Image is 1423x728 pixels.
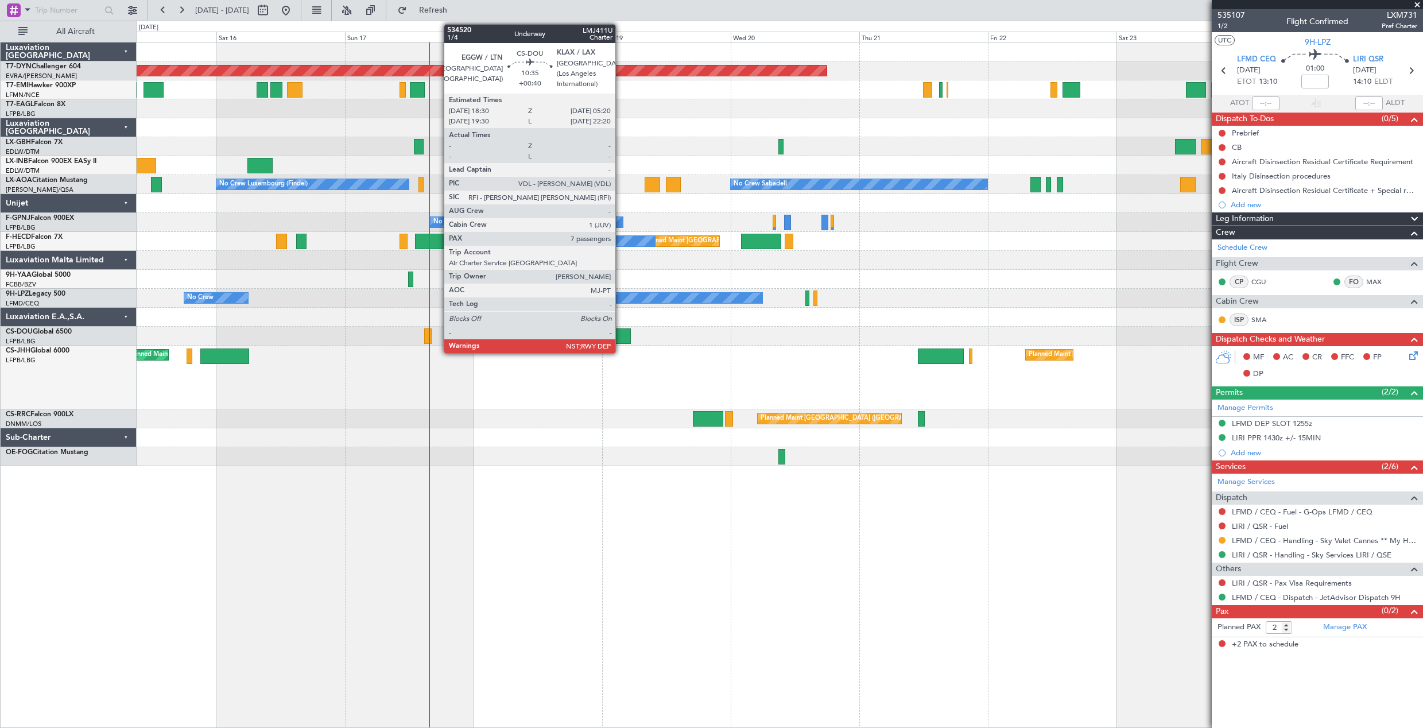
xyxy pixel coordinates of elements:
[1216,605,1228,618] span: Pax
[602,32,731,42] div: Tue 19
[1232,593,1401,602] a: LFMD / CEQ - Dispatch - JetAdvisor Dispatch 9H
[1216,460,1246,474] span: Services
[13,22,125,41] button: All Aircraft
[6,411,73,418] a: CS-RRCFalcon 900LX
[1216,212,1274,226] span: Leg Information
[1232,578,1352,588] a: LIRI / QSR - Pax Visa Requirements
[392,1,461,20] button: Refresh
[1382,21,1417,31] span: Pref Charter
[6,356,36,365] a: LFPB/LBG
[1232,507,1372,517] a: LFMD / CEQ - Fuel - G-Ops LFMD / CEQ
[1306,63,1324,75] span: 01:00
[1230,313,1248,326] div: ISP
[474,32,602,42] div: Mon 18
[731,32,859,42] div: Wed 20
[195,5,249,16] span: [DATE] - [DATE]
[6,242,36,251] a: LFPB/LBG
[1232,536,1417,545] a: LFMD / CEQ - Handling - Sky Valet Cannes ** My Handling**LFMD / CEQ
[216,32,345,42] div: Sat 16
[1216,333,1325,346] span: Dispatch Checks and Weather
[1232,157,1413,166] div: Aircraft Disinsection Residual Certificate Requirement
[988,32,1116,42] div: Fri 22
[1216,386,1243,400] span: Permits
[6,411,30,418] span: CS-RRC
[1232,639,1298,650] span: +2 PAX to schedule
[6,166,40,175] a: EDLW/DTM
[1253,352,1264,363] span: MF
[187,289,214,307] div: No Crew
[1029,346,1209,363] div: Planned Maint [GEOGRAPHIC_DATA] ([GEOGRAPHIC_DATA])
[1353,54,1383,65] span: LIRI QSR
[1259,76,1277,88] span: 13:10
[6,215,74,222] a: F-GPNJFalcon 900EX
[1218,477,1275,488] a: Manage Services
[1382,113,1398,125] span: (0/5)
[1216,295,1259,308] span: Cabin Crew
[1373,352,1382,363] span: FP
[6,299,39,308] a: LFMD/CEQ
[1237,65,1261,76] span: [DATE]
[6,110,36,118] a: LFPB/LBG
[6,272,71,278] a: 9H-YAAGlobal 5000
[409,6,457,14] span: Refresh
[30,28,121,36] span: All Aircraft
[1251,277,1277,287] a: CGU
[6,101,34,108] span: T7-EAGL
[6,158,96,165] a: LX-INBFalcon 900EX EASy II
[139,23,158,33] div: [DATE]
[6,101,65,108] a: T7-EAGLFalcon 8X
[6,91,40,99] a: LFMN/NCE
[6,420,41,428] a: DNMM/LOS
[1232,128,1259,138] div: Prebrief
[6,449,88,456] a: OE-FOGCitation Mustang
[1353,65,1377,76] span: [DATE]
[6,272,32,278] span: 9H-YAA
[35,2,101,19] input: Trip Number
[1216,257,1258,270] span: Flight Crew
[1218,622,1261,633] label: Planned PAX
[6,63,81,70] a: T7-DYNChallenger 604
[1237,54,1276,65] span: LFMD CEQ
[1216,113,1274,126] span: Dispatch To-Dos
[6,347,69,354] a: CS-JHHGlobal 6000
[345,32,474,42] div: Sun 17
[1382,605,1398,617] span: (0/2)
[88,32,216,42] div: Fri 15
[219,176,308,193] div: No Crew Luxembourg (Findel)
[1232,185,1417,195] div: Aircraft Disinsection Residual Certificate + Special request
[1216,226,1235,239] span: Crew
[6,449,33,456] span: OE-FOG
[6,328,72,335] a: CS-DOUGlobal 6500
[1230,276,1248,288] div: CP
[1305,36,1331,48] span: 9H-LPZ
[433,214,460,231] div: No Crew
[6,177,32,184] span: LX-AOA
[6,158,28,165] span: LX-INB
[6,347,30,354] span: CS-JHH
[6,139,63,146] a: LX-GBHFalcon 7X
[1231,448,1417,458] div: Add new
[1216,563,1241,576] span: Others
[1344,276,1363,288] div: FO
[6,234,31,241] span: F-HECD
[1232,521,1288,531] a: LIRI / QSR - Fuel
[1218,9,1245,21] span: 535107
[734,176,787,193] div: No Crew Sabadell
[6,291,29,297] span: 9H-LPZ
[1218,21,1245,31] span: 1/2
[1232,419,1312,428] div: LFMD DEP SLOT 1255z
[1215,35,1235,45] button: UTC
[1116,32,1245,42] div: Sat 23
[466,233,493,250] div: No Crew
[1230,98,1249,109] span: ATOT
[6,82,28,89] span: T7-EMI
[6,139,31,146] span: LX-GBH
[1341,352,1354,363] span: FFC
[761,410,941,427] div: Planned Maint [GEOGRAPHIC_DATA] ([GEOGRAPHIC_DATA])
[6,328,33,335] span: CS-DOU
[6,177,88,184] a: LX-AOACitation Mustang
[6,337,36,346] a: LFPB/LBG
[1374,76,1393,88] span: ELDT
[1353,76,1371,88] span: 14:10
[1237,76,1256,88] span: ETOT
